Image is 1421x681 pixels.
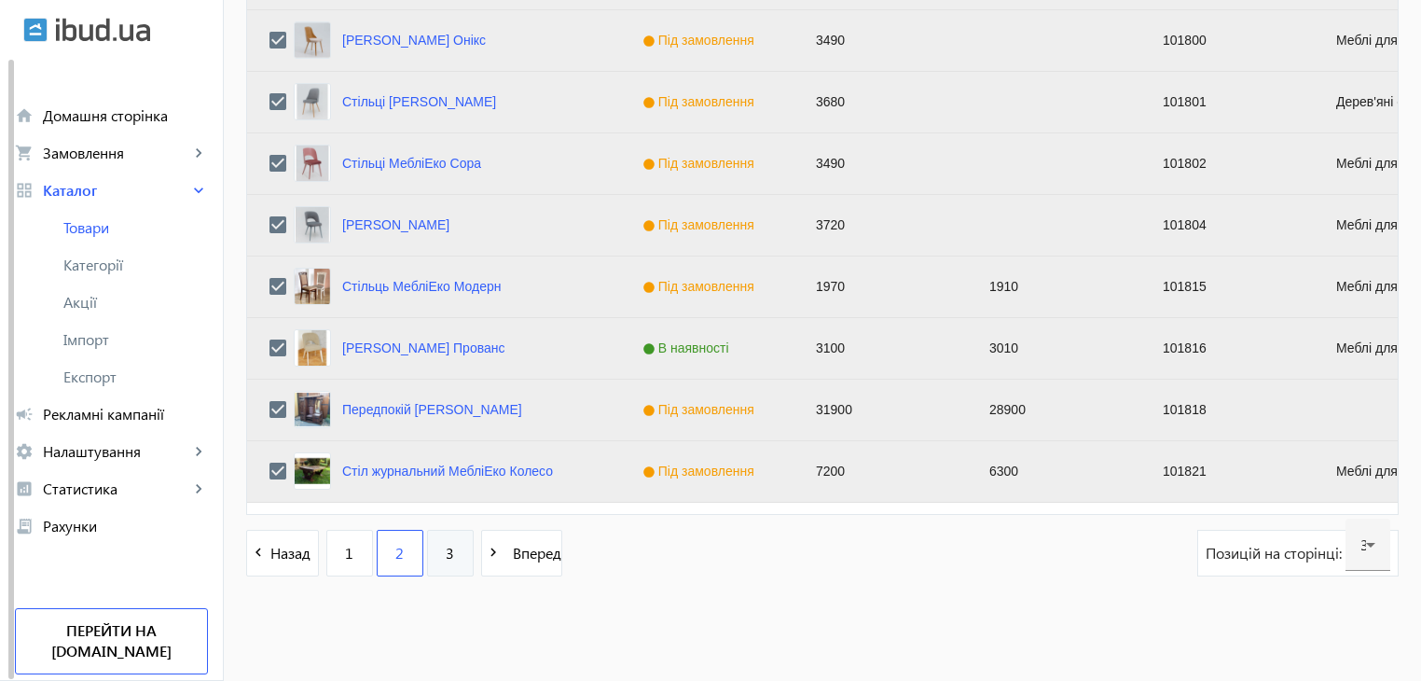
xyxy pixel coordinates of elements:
[793,257,967,317] div: 1970
[1140,72,1314,132] div: 101801
[793,72,967,132] div: 3680
[642,33,759,48] span: Під замовлення
[446,543,454,563] span: 3
[63,256,208,274] span: Категорії
[793,133,967,194] div: 3490
[967,441,1140,502] div: 6300
[15,106,34,125] mat-icon: home
[1140,133,1314,194] div: 101802
[793,441,967,502] div: 7200
[1140,10,1314,71] div: 101800
[342,340,504,355] a: [PERSON_NAME] Прованс
[15,181,34,200] mat-icon: grid_view
[793,10,967,71] div: 3490
[642,402,759,417] span: Під замовлення
[15,517,34,535] mat-icon: receipt_long
[642,340,734,355] span: В наявності
[56,18,150,42] img: ibud_text.svg
[1206,543,1345,563] span: Позицій на сторінці:
[15,479,34,498] mat-icon: analytics
[642,217,759,232] span: Під замовлення
[793,318,967,379] div: 3100
[1140,195,1314,256] div: 101804
[43,405,208,424] span: Рекламні кампанії
[482,541,505,564] mat-icon: navigate_next
[1140,257,1314,317] div: 101815
[63,330,208,349] span: Імпорт
[481,530,562,577] button: Вперед
[345,543,353,563] span: 1
[342,156,481,171] a: Стільці МебліЕко Сора
[342,94,496,109] a: Стільці [PERSON_NAME]
[63,293,208,312] span: Акції
[395,543,404,563] span: 2
[793,195,967,256] div: 3720
[505,543,561,563] span: Вперед
[43,106,208,125] span: Домашня сторінка
[63,218,208,237] span: Товари
[270,543,318,563] span: Назад
[793,380,967,440] div: 31900
[43,442,189,461] span: Налаштування
[15,608,208,674] a: Перейти на [DOMAIN_NAME]
[1140,441,1314,502] div: 101821
[15,144,34,162] mat-icon: shopping_cart
[43,517,208,535] span: Рахунки
[43,181,189,200] span: Каталог
[246,530,319,577] button: Назад
[342,217,449,232] a: [PERSON_NAME]
[189,442,208,461] mat-icon: keyboard_arrow_right
[967,380,1140,440] div: 28900
[43,144,189,162] span: Замовлення
[23,18,48,42] img: ibud.svg
[247,541,270,564] mat-icon: navigate_before
[342,33,486,48] a: [PERSON_NAME] Онікс
[189,144,208,162] mat-icon: keyboard_arrow_right
[967,318,1140,379] div: 3010
[342,279,501,294] a: Стільць МебліЕко Модерн
[967,257,1140,317] div: 1910
[15,442,34,461] mat-icon: settings
[642,464,759,479] span: Під замовлення
[342,464,553,479] a: Стіл журнальний МебліЕко Колесо
[189,479,208,498] mat-icon: keyboard_arrow_right
[1140,318,1314,379] div: 101816
[642,156,759,171] span: Під замовлення
[1140,380,1314,440] div: 101818
[642,94,759,109] span: Під замовлення
[189,181,208,200] mat-icon: keyboard_arrow_right
[642,279,759,294] span: Під замовлення
[15,405,34,424] mat-icon: campaign
[342,402,522,417] a: Передпокій [PERSON_NAME]
[43,479,189,498] span: Статистика
[63,368,208,386] span: Експорт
